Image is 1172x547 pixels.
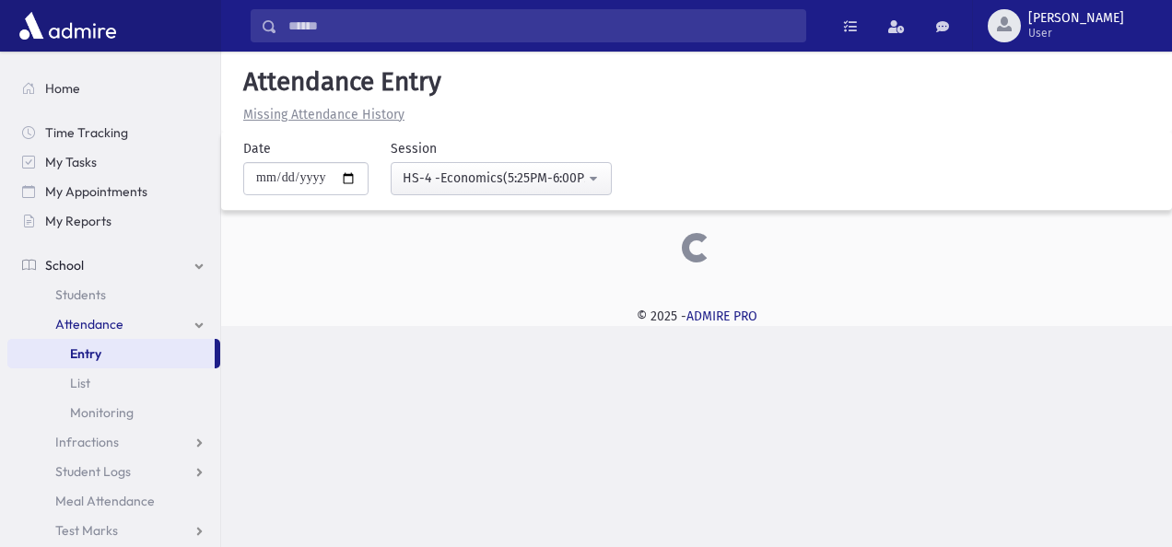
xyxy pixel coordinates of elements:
a: Time Tracking [7,118,220,147]
span: My Reports [45,213,111,229]
span: Student Logs [55,463,131,480]
h5: Attendance Entry [236,66,1157,98]
span: List [70,375,90,391]
a: Missing Attendance History [236,107,404,122]
a: Attendance [7,309,220,339]
span: Entry [70,345,101,362]
a: Infractions [7,427,220,457]
a: My Appointments [7,177,220,206]
span: Meal Attendance [55,493,155,509]
a: My Tasks [7,147,220,177]
a: My Reports [7,206,220,236]
span: Students [55,286,106,303]
span: My Tasks [45,154,97,170]
div: © 2025 - [251,307,1143,326]
span: Infractions [55,434,119,450]
span: User [1028,26,1124,41]
a: Home [7,74,220,103]
input: Search [277,9,805,42]
span: School [45,257,84,273]
span: Attendance [55,316,123,332]
label: Session [391,139,437,158]
span: [PERSON_NAME] [1028,11,1124,26]
label: Date [243,139,271,158]
a: School [7,250,220,280]
img: AdmirePro [15,7,121,44]
a: Entry [7,339,215,368]
span: Home [45,80,80,97]
a: Test Marks [7,516,220,545]
span: Time Tracking [45,124,128,141]
span: Test Marks [55,522,118,539]
a: Monitoring [7,398,220,427]
a: ADMIRE PRO [686,308,757,324]
a: Meal Attendance [7,486,220,516]
span: My Appointments [45,183,147,200]
span: Monitoring [70,404,134,421]
u: Missing Attendance History [243,107,404,122]
div: HS-4 -Economics(5:25PM-6:00PM) [403,169,585,188]
a: Students [7,280,220,309]
button: HS-4 -Economics(5:25PM-6:00PM) [391,162,612,195]
a: List [7,368,220,398]
a: Student Logs [7,457,220,486]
